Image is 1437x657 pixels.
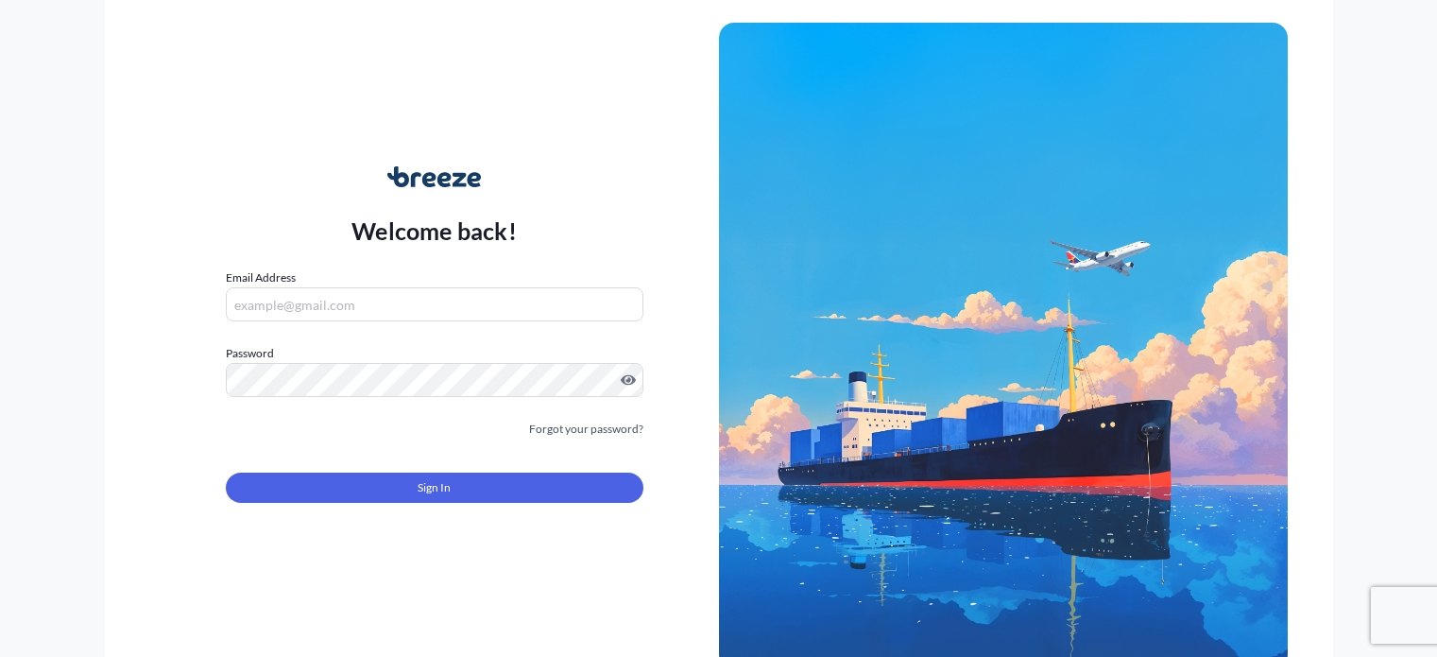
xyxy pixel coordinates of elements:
button: Show password [621,372,636,388]
button: Sign In [226,473,643,503]
p: Welcome back! [351,216,517,246]
a: Forgot your password? [529,420,643,439]
span: Sign In [418,478,451,497]
label: Email Address [226,268,296,287]
input: example@gmail.com [226,287,643,321]
label: Password [226,344,643,363]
